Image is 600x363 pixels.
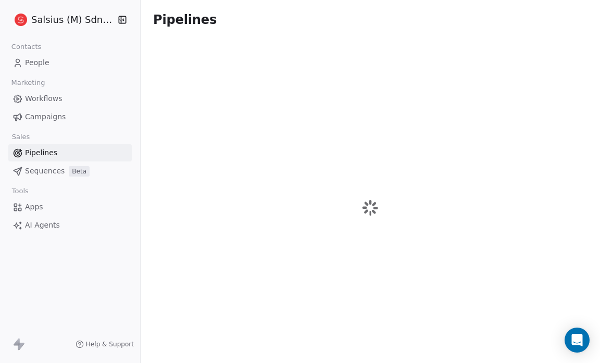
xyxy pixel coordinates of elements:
[15,14,27,26] img: logo%20salsius.png
[8,54,132,71] a: People
[25,220,60,231] span: AI Agents
[25,93,63,104] span: Workflows
[565,328,590,353] div: Open Intercom Messenger
[12,11,111,29] button: Salsius (M) Sdn Bhd
[8,108,132,126] a: Campaigns
[25,57,49,68] span: People
[69,166,90,177] span: Beta
[25,202,43,212] span: Apps
[25,166,65,177] span: Sequences
[25,111,66,122] span: Campaigns
[153,12,217,27] span: Pipelines
[25,147,57,158] span: Pipelines
[7,75,49,91] span: Marketing
[8,198,132,216] a: Apps
[7,183,33,199] span: Tools
[8,162,132,180] a: SequencesBeta
[76,340,134,348] a: Help & Support
[31,13,115,27] span: Salsius (M) Sdn Bhd
[8,90,132,107] a: Workflows
[8,217,132,234] a: AI Agents
[7,39,46,55] span: Contacts
[8,144,132,161] a: Pipelines
[7,129,34,145] span: Sales
[86,340,134,348] span: Help & Support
